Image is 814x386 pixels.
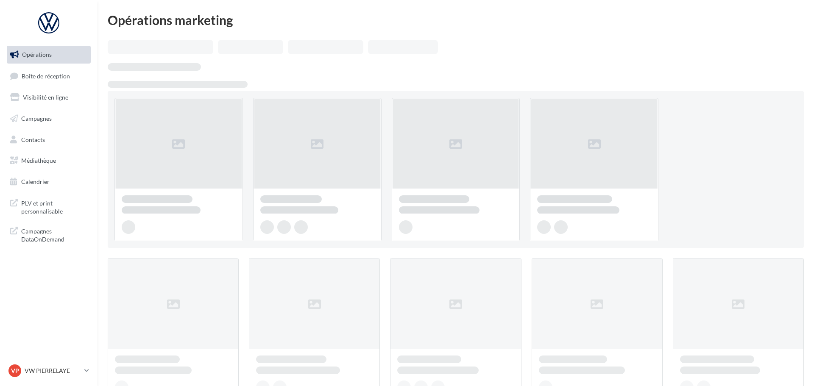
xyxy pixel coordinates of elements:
span: VP [11,367,19,375]
a: Campagnes DataOnDemand [5,222,92,247]
a: PLV et print personnalisable [5,194,92,219]
a: VP VW PIERRELAYE [7,363,91,379]
a: Contacts [5,131,92,149]
span: Campagnes DataOnDemand [21,225,87,244]
a: Boîte de réception [5,67,92,85]
span: Médiathèque [21,157,56,164]
span: Visibilité en ligne [23,94,68,101]
a: Calendrier [5,173,92,191]
span: Contacts [21,136,45,143]
a: Campagnes [5,110,92,128]
span: PLV et print personnalisable [21,197,87,216]
span: Campagnes [21,115,52,122]
div: Opérations marketing [108,14,804,26]
span: Boîte de réception [22,72,70,79]
p: VW PIERRELAYE [25,367,81,375]
a: Opérations [5,46,92,64]
span: Calendrier [21,178,50,185]
a: Médiathèque [5,152,92,169]
a: Visibilité en ligne [5,89,92,106]
span: Opérations [22,51,52,58]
